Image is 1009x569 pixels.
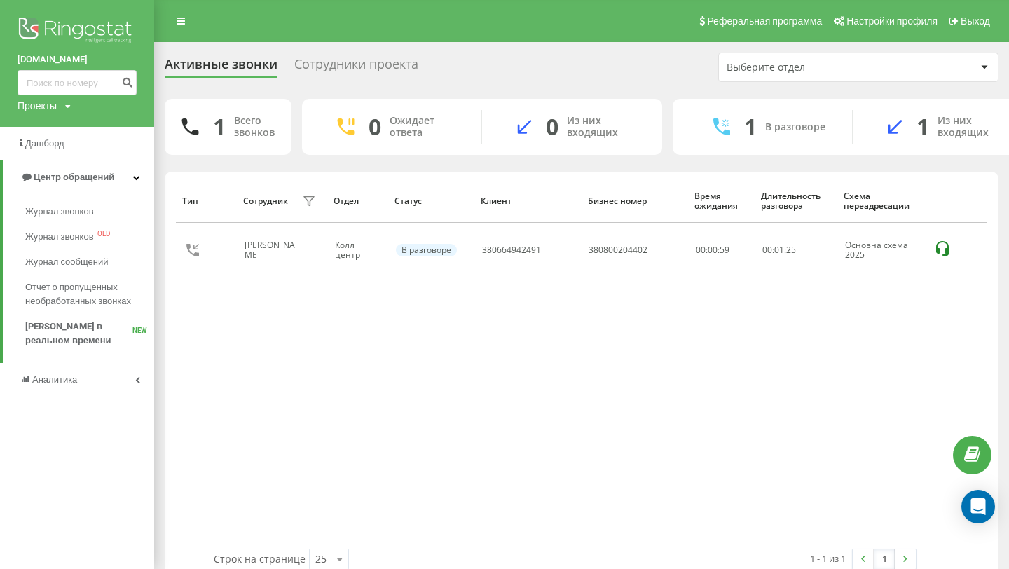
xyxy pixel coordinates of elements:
[390,115,460,139] div: Ожидает ответа
[315,552,327,566] div: 25
[481,196,575,206] div: Клиент
[845,240,919,261] div: Основна схема 2025
[588,196,682,206] div: Бизнес номер
[696,245,747,255] div: 00:00:59
[25,138,64,149] span: Дашборд
[25,280,147,308] span: Отчет о пропущенных необработанных звонках
[482,245,541,255] div: 380664942491
[234,115,275,139] div: Всего звонков
[369,114,381,140] div: 0
[25,230,94,244] span: Журнал звонков
[917,114,929,140] div: 1
[245,240,299,261] div: [PERSON_NAME]
[786,244,796,256] span: 25
[32,374,77,385] span: Аналитика
[810,551,846,565] div: 1 - 1 из 1
[961,490,995,523] div: Open Intercom Messenger
[694,191,748,212] div: Время ожидания
[18,14,137,49] img: Ringostat logo
[25,249,154,275] a: Журнал сообщений
[34,172,114,182] span: Центр обращений
[18,53,137,67] a: [DOMAIN_NAME]
[727,62,894,74] div: Выберите отдел
[25,320,132,348] span: [PERSON_NAME] в реальном времени
[18,99,57,113] div: Проекты
[961,15,990,27] span: Выход
[846,15,938,27] span: Настройки профиля
[25,275,154,314] a: Отчет о пропущенных необработанных звонках
[589,245,647,255] div: 380800204402
[567,115,641,139] div: Из них входящих
[18,70,137,95] input: Поиск по номеру
[844,191,919,212] div: Схема переадресации
[25,205,94,219] span: Журнал звонков
[335,240,380,261] div: Колл центр
[213,114,226,140] div: 1
[214,552,306,565] span: Строк на странице
[744,114,757,140] div: 1
[182,196,230,206] div: Тип
[774,244,784,256] span: 01
[707,15,822,27] span: Реферальная программа
[3,160,154,194] a: Центр обращений
[25,255,108,269] span: Журнал сообщений
[762,245,796,255] div: : :
[243,196,288,206] div: Сотрудник
[762,244,772,256] span: 00
[761,191,830,212] div: Длительность разговора
[294,57,418,78] div: Сотрудники проекта
[334,196,381,206] div: Отдел
[25,199,154,224] a: Журнал звонков
[165,57,277,78] div: Активные звонки
[874,549,895,569] a: 1
[546,114,558,140] div: 0
[25,224,154,249] a: Журнал звонковOLD
[394,196,468,206] div: Статус
[25,314,154,353] a: [PERSON_NAME] в реальном времениNEW
[396,244,457,256] div: В разговоре
[765,121,825,133] div: В разговоре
